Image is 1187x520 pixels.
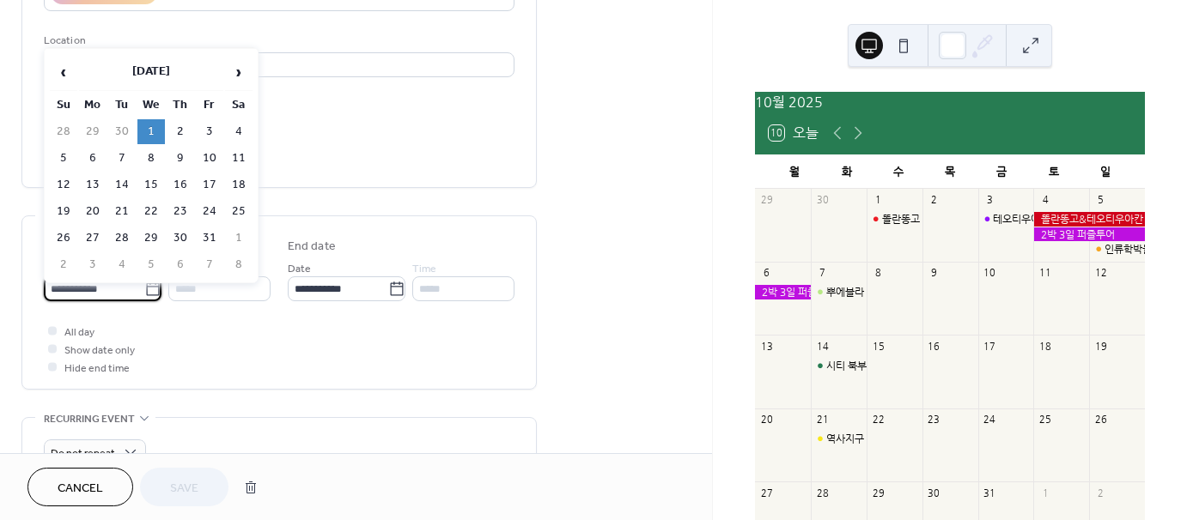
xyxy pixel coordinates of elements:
div: 25 [1038,414,1051,426]
div: 2 [928,194,940,207]
td: 24 [196,199,223,224]
td: 2 [50,252,77,277]
div: 똘란똥고 데이투어 [867,212,922,227]
td: 10 [196,146,223,171]
div: 10월 2025 [755,92,1145,112]
div: 21 [816,414,829,426]
td: 6 [167,252,194,277]
div: 22 [872,414,885,426]
td: 16 [167,172,194,197]
span: Recurring event [44,410,135,428]
div: 2 [1094,487,1107,499]
div: 목 [924,154,976,189]
span: Show date only [64,342,135,360]
td: 28 [50,119,77,144]
button: Cancel [27,468,133,506]
span: Date [288,260,311,278]
div: 똘란똥고 데이투어 [882,212,960,227]
div: 테오티우아칸&열기구 투어 [993,212,1107,227]
div: 인류학박물관 투어 [1105,242,1183,257]
td: 29 [137,226,165,251]
div: 뿌에블라 투어 [811,285,867,299]
td: 30 [167,226,194,251]
td: 3 [196,119,223,144]
th: [DATE] [79,54,223,91]
th: We [137,93,165,118]
div: 9 [928,267,940,280]
div: 29 [872,487,885,499]
td: 11 [225,146,253,171]
td: 8 [225,252,253,277]
span: All day [64,323,94,342]
div: 29 [760,194,773,207]
td: 1 [225,226,253,251]
div: 5 [1094,194,1107,207]
div: 6 [760,267,773,280]
span: Hide end time [64,360,130,378]
div: 테오티우아칸&열기구 투어 [978,212,1034,227]
td: 29 [79,119,107,144]
div: 11 [1038,267,1051,280]
span: Time [412,260,436,278]
div: 12 [1094,267,1107,280]
div: 2박 3일 퍼즐투어 [1033,227,1145,242]
div: 인류학박물관 투어 [1089,242,1145,257]
div: 역사지구 도보투어 [811,432,867,446]
div: 16 [928,340,940,353]
span: › [226,55,252,89]
div: 13 [760,340,773,353]
div: 24 [983,414,996,426]
th: Tu [108,93,136,118]
div: 똘란똥고&테오티우아칸 1박 2일 투어 [1033,212,1145,227]
td: 8 [137,146,165,171]
td: 1 [137,119,165,144]
td: 21 [108,199,136,224]
div: 30 [816,194,829,207]
td: 22 [137,199,165,224]
div: 18 [1038,340,1051,353]
div: 27 [760,487,773,499]
td: 6 [79,146,107,171]
div: 3 [983,194,996,207]
div: 17 [983,340,996,353]
div: 23 [928,414,940,426]
td: 23 [167,199,194,224]
div: 뿌에블라 투어 [826,285,886,299]
td: 4 [225,119,253,144]
div: 역사지구 도보투어 [826,432,904,446]
td: 28 [108,226,136,251]
div: 토 [1027,154,1079,189]
div: 28 [816,487,829,499]
div: 15 [872,340,885,353]
div: End date [288,238,336,256]
td: 25 [225,199,253,224]
th: Su [50,93,77,118]
div: 7 [816,267,829,280]
div: Location [44,32,511,50]
div: 화 [820,154,872,189]
td: 3 [79,252,107,277]
div: 시티 북부 투어 [826,359,888,373]
th: Sa [225,93,253,118]
td: 20 [79,199,107,224]
td: 12 [50,172,77,197]
div: 일 [1080,154,1131,189]
div: 월 [769,154,820,189]
td: 5 [137,252,165,277]
td: 7 [108,146,136,171]
td: 4 [108,252,136,277]
div: 30 [928,487,940,499]
td: 26 [50,226,77,251]
span: Cancel [58,480,103,498]
span: ‹ [51,55,76,89]
div: 26 [1094,414,1107,426]
div: 31 [983,487,996,499]
div: 금 [976,154,1027,189]
th: Mo [79,93,107,118]
td: 19 [50,199,77,224]
td: 14 [108,172,136,197]
div: 수 [873,154,924,189]
div: 19 [1094,340,1107,353]
button: 10오늘 [763,121,825,145]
